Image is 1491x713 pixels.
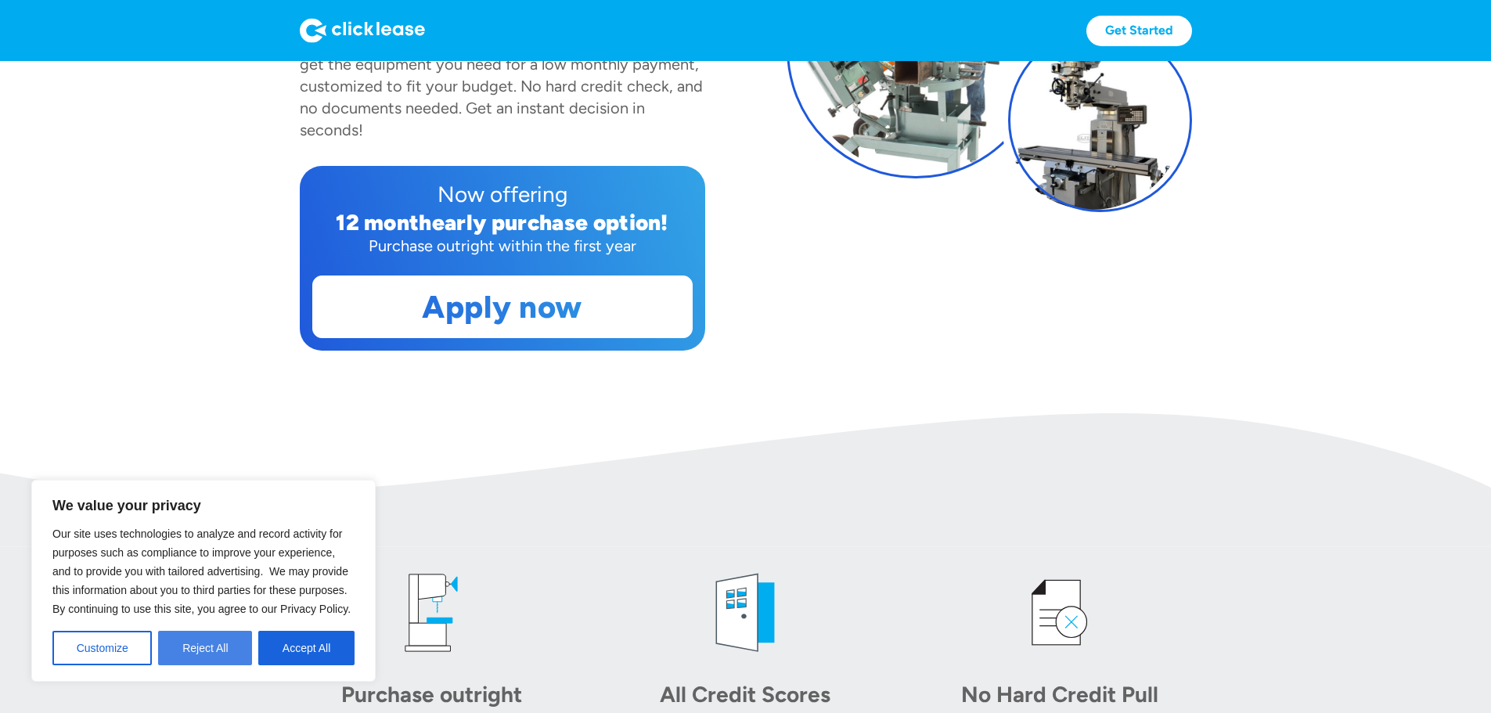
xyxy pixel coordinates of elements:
button: Reject All [158,631,252,665]
button: Accept All [258,631,355,665]
div: We value your privacy [31,480,376,682]
img: welcome icon [698,566,792,660]
span: Our site uses technologies to analyze and record activity for purposes such as compliance to impr... [52,528,351,615]
img: credit icon [1013,566,1107,660]
div: Purchase outright within the first year [312,235,693,257]
div: Now offering [312,178,693,210]
a: Apply now [313,276,692,337]
img: drill press icon [384,566,478,660]
div: No Hard Credit Pull [950,679,1169,710]
a: Get Started [1086,16,1192,46]
div: 12 month [336,209,432,236]
div: early purchase option! [432,209,668,236]
button: Customize [52,631,152,665]
p: We value your privacy [52,496,355,515]
img: Logo [300,18,425,43]
div: has partnered with Clicklease to help you get the equipment you need for a low monthly payment, c... [300,33,704,139]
